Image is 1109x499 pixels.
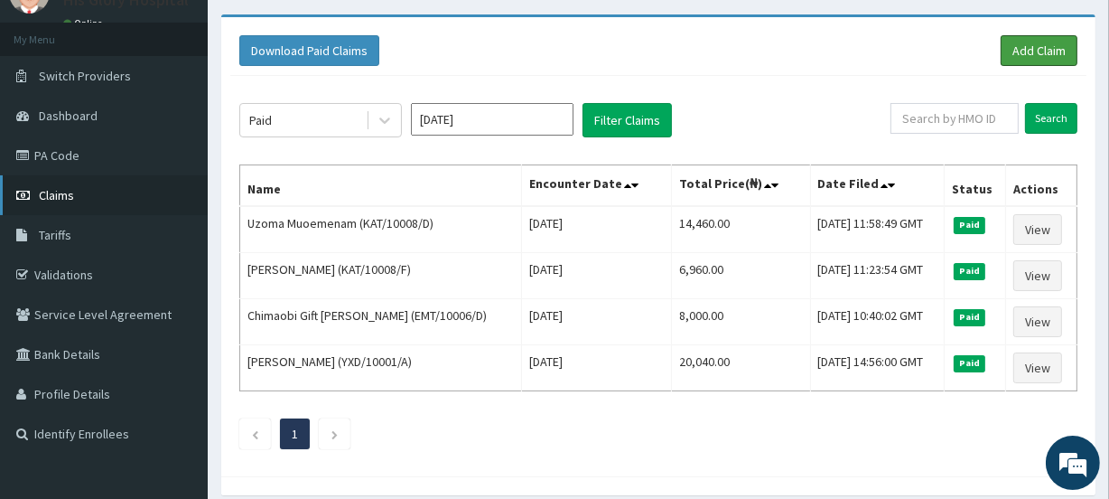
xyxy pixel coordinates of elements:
input: Search [1025,103,1077,134]
td: [DATE] [521,345,671,391]
a: View [1013,306,1062,337]
span: Dashboard [39,108,98,124]
td: 20,040.00 [671,345,810,391]
button: Download Paid Claims [239,35,379,66]
span: We're online! [105,140,249,323]
a: View [1013,260,1062,291]
div: Minimize live chat window [296,9,340,52]
input: Select Month and Year [411,103,573,136]
th: Status [944,165,1006,207]
td: [DATE] [521,299,671,345]
th: Encounter Date [521,165,671,207]
span: Paid [954,263,986,279]
textarea: Type your message and hit 'Enter' [9,318,344,381]
td: [DATE] [521,253,671,299]
td: [DATE] 11:23:54 GMT [810,253,944,299]
td: 6,960.00 [671,253,810,299]
td: 8,000.00 [671,299,810,345]
div: Paid [249,111,272,129]
td: [DATE] [521,206,671,253]
a: Add Claim [1001,35,1077,66]
span: Switch Providers [39,68,131,84]
a: Page 1 is your current page [292,426,298,442]
td: 14,460.00 [671,206,810,253]
img: d_794563401_company_1708531726252_794563401 [33,90,73,136]
th: Date Filed [810,165,944,207]
td: [DATE] 10:40:02 GMT [810,299,944,345]
button: Filter Claims [582,103,672,137]
a: Online [63,17,107,30]
span: Paid [954,309,986,325]
a: View [1013,353,1062,383]
td: [PERSON_NAME] (YXD/10001/A) [240,345,522,391]
th: Actions [1006,165,1077,207]
td: [DATE] 11:58:49 GMT [810,206,944,253]
input: Search by HMO ID [890,103,1019,134]
td: [DATE] 14:56:00 GMT [810,345,944,391]
span: Paid [954,217,986,233]
a: Previous page [251,426,259,442]
span: Tariffs [39,227,71,243]
td: Chimaobi Gift [PERSON_NAME] (EMT/10006/D) [240,299,522,345]
span: Claims [39,187,74,203]
td: Uzoma Muoemenam (KAT/10008/D) [240,206,522,253]
a: Next page [331,426,339,442]
div: Chat with us now [94,101,303,125]
th: Name [240,165,522,207]
a: View [1013,214,1062,245]
span: Paid [954,355,986,372]
th: Total Price(₦) [671,165,810,207]
td: [PERSON_NAME] (KAT/10008/F) [240,253,522,299]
